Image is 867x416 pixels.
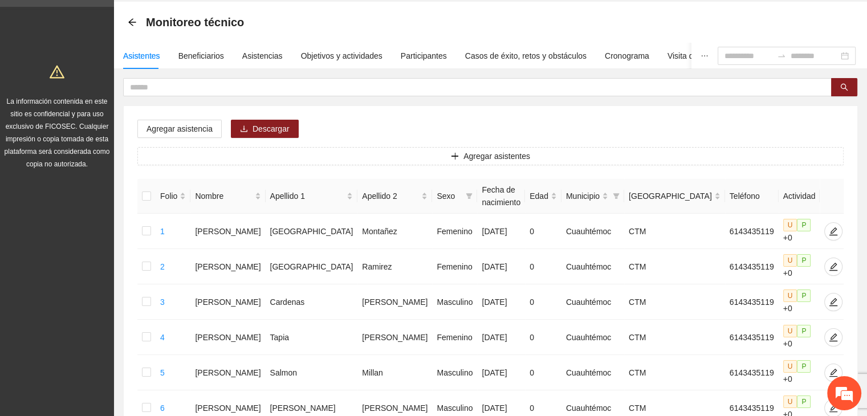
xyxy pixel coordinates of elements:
span: La información contenida en este sitio es confidencial y para uso exclusivo de FICOSEC. Cualquier... [5,97,110,168]
span: Sexo [437,190,461,202]
td: [GEOGRAPHIC_DATA] [266,249,358,284]
td: 0 [525,249,561,284]
td: +0 [779,249,820,284]
td: CTM [624,284,725,320]
span: Edad [530,190,548,202]
td: [DATE] [477,284,525,320]
button: Agregar asistencia [137,120,222,138]
td: 6143435119 [725,355,779,390]
span: U [783,360,797,373]
td: [PERSON_NAME] [190,320,265,355]
td: Cuauhtémoc [561,320,624,355]
span: Agregar asistentes [463,150,530,162]
span: Municipio [566,190,600,202]
span: Apellido 2 [362,190,419,202]
div: Back [128,18,137,27]
td: Masculino [432,355,477,390]
td: 6143435119 [725,320,779,355]
span: edit [825,403,842,413]
div: Asistentes [123,50,160,62]
td: Femenino [432,214,477,249]
span: U [783,289,797,302]
td: Cuauhtémoc [561,249,624,284]
th: Colonia [624,179,725,214]
div: Beneficiarios [178,50,224,62]
span: to [777,51,786,60]
button: edit [824,293,842,311]
span: filter [613,193,620,199]
td: [PERSON_NAME] [357,284,432,320]
th: Teléfono [725,179,779,214]
span: edit [825,227,842,236]
td: Femenino [432,320,477,355]
span: Agregar asistencia [146,123,213,135]
div: Minimizar ventana de chat en vivo [187,6,214,33]
td: Millan [357,355,432,390]
td: +0 [779,214,820,249]
a: 6 [160,403,165,413]
td: [PERSON_NAME] [190,355,265,390]
th: Actividad [779,179,820,214]
span: edit [825,333,842,342]
button: ellipsis [691,43,718,69]
span: filter [463,187,475,205]
td: 6143435119 [725,284,779,320]
span: P [797,254,811,267]
td: Cuauhtémoc [561,355,624,390]
button: edit [824,364,842,382]
td: Femenino [432,249,477,284]
span: U [783,254,797,267]
td: 6143435119 [725,249,779,284]
span: P [797,219,811,231]
td: [PERSON_NAME] [190,249,265,284]
div: Visita de campo y entregables [667,50,774,62]
div: Casos de éxito, retos y obstáculos [465,50,587,62]
button: plusAgregar asistentes [137,147,844,165]
td: +0 [779,320,820,355]
span: arrow-left [128,18,137,27]
span: edit [825,297,842,307]
td: [DATE] [477,320,525,355]
span: Monitoreo técnico [146,13,244,31]
td: CTM [624,355,725,390]
span: Apellido 1 [270,190,345,202]
span: P [797,395,811,408]
td: [DATE] [477,355,525,390]
div: Participantes [401,50,447,62]
td: Montañez [357,214,432,249]
span: download [240,125,248,134]
span: edit [825,368,842,377]
th: Apellido 2 [357,179,432,214]
a: 3 [160,297,165,307]
td: Cuauhtémoc [561,284,624,320]
td: Ramirez [357,249,432,284]
span: Descargar [253,123,290,135]
td: [DATE] [477,214,525,249]
td: CTM [624,320,725,355]
a: 4 [160,333,165,342]
span: ellipsis [701,52,709,60]
td: CTM [624,249,725,284]
div: Objetivos y actividades [301,50,382,62]
button: edit [824,328,842,346]
span: warning [50,64,64,79]
th: Edad [525,179,561,214]
span: Folio [160,190,177,202]
td: +0 [779,284,820,320]
th: Folio [156,179,190,214]
button: edit [824,258,842,276]
span: U [783,395,797,408]
span: P [797,360,811,373]
td: CTM [624,214,725,249]
td: Masculino [432,284,477,320]
th: Nombre [190,179,265,214]
a: 1 [160,227,165,236]
th: Apellido 1 [266,179,358,214]
span: search [840,83,848,92]
span: P [797,325,811,337]
div: Asistencias [242,50,283,62]
button: edit [824,222,842,240]
td: [PERSON_NAME] [190,214,265,249]
a: 2 [160,262,165,271]
td: 0 [525,355,561,390]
